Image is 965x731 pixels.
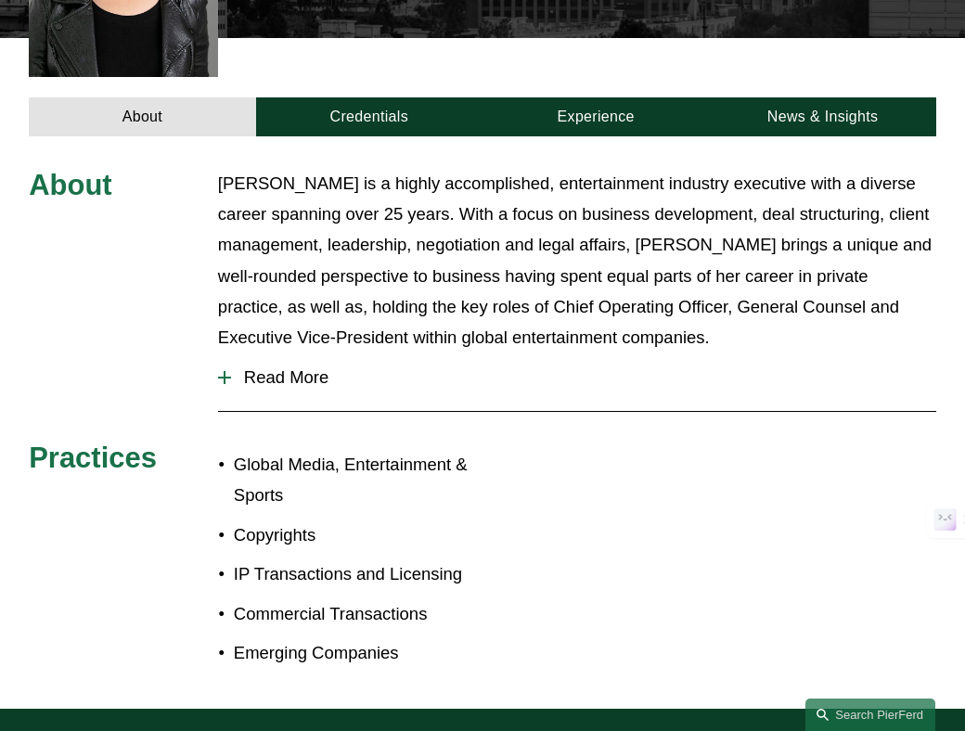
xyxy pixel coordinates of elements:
[256,97,482,136] a: Credentials
[29,169,111,201] span: About
[234,598,482,629] p: Commercial Transactions
[234,449,482,511] p: Global Media, Entertainment & Sports
[709,97,935,136] a: News & Insights
[218,168,936,353] p: [PERSON_NAME] is a highly accomplished, entertainment industry executive with a diverse career sp...
[234,519,482,550] p: Copyrights
[805,699,935,731] a: Search this site
[218,353,936,402] button: Read More
[29,97,255,136] a: About
[482,97,709,136] a: Experience
[231,367,936,388] span: Read More
[234,558,482,589] p: IP Transactions and Licensing
[29,442,157,474] span: Practices
[234,637,482,668] p: Emerging Companies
